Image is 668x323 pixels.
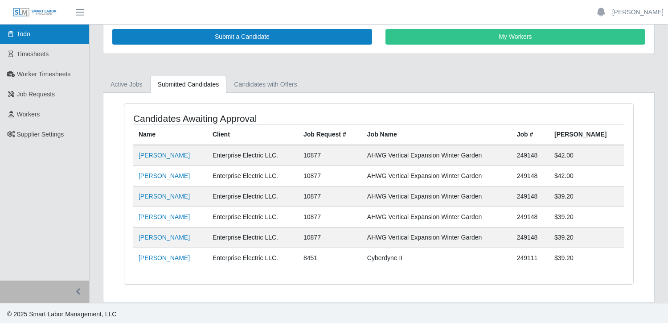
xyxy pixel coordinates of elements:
[362,145,512,166] td: AHWG Vertical Expansion Winter Garden
[298,186,362,207] td: 10877
[17,91,55,98] span: Job Requests
[512,227,549,248] td: 249148
[298,207,362,227] td: 10877
[362,186,512,207] td: AHWG Vertical Expansion Winter Garden
[17,131,64,138] span: Supplier Settings
[103,76,150,93] a: Active Jobs
[17,111,40,118] span: Workers
[612,8,664,17] a: [PERSON_NAME]
[385,29,645,45] a: My Workers
[512,186,549,207] td: 249148
[549,166,624,186] td: $42.00
[139,152,190,159] a: [PERSON_NAME]
[207,166,298,186] td: Enterprise Electric LLC.
[207,145,298,166] td: Enterprise Electric LLC.
[549,248,624,268] td: $39.20
[17,30,30,37] span: Todo
[298,227,362,248] td: 10877
[549,227,624,248] td: $39.20
[139,234,190,241] a: [PERSON_NAME]
[17,70,70,78] span: Worker Timesheets
[549,145,624,166] td: $42.00
[207,248,298,268] td: Enterprise Electric LLC.
[549,207,624,227] td: $39.20
[133,124,207,145] th: Name
[150,76,227,93] a: Submitted Candidates
[512,207,549,227] td: 249148
[512,248,549,268] td: 249111
[362,124,512,145] th: Job Name
[112,29,372,45] a: Submit a Candidate
[512,124,549,145] th: Job #
[17,50,49,58] span: Timesheets
[362,248,512,268] td: Cyberdyne II
[207,207,298,227] td: Enterprise Electric LLC.
[298,166,362,186] td: 10877
[298,145,362,166] td: 10877
[12,8,57,17] img: SLM Logo
[362,207,512,227] td: AHWG Vertical Expansion Winter Garden
[139,213,190,220] a: [PERSON_NAME]
[362,166,512,186] td: AHWG Vertical Expansion Winter Garden
[139,172,190,179] a: [PERSON_NAME]
[298,124,362,145] th: Job Request #
[7,311,116,318] span: © 2025 Smart Labor Management, LLC
[226,76,304,93] a: Candidates with Offers
[298,248,362,268] td: 8451
[139,193,190,200] a: [PERSON_NAME]
[512,166,549,186] td: 249148
[207,227,298,248] td: Enterprise Electric LLC.
[207,124,298,145] th: Client
[362,227,512,248] td: AHWG Vertical Expansion Winter Garden
[133,113,330,124] h4: Candidates Awaiting Approval
[549,124,624,145] th: [PERSON_NAME]
[139,254,190,261] a: [PERSON_NAME]
[512,145,549,166] td: 249148
[549,186,624,207] td: $39.20
[207,186,298,207] td: Enterprise Electric LLC.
